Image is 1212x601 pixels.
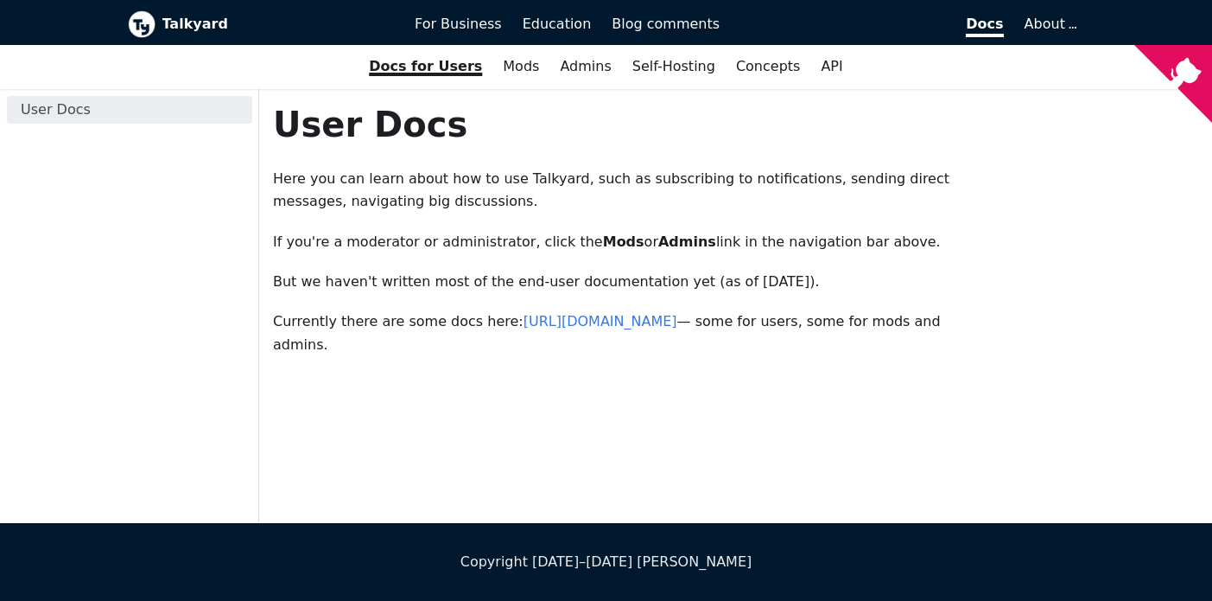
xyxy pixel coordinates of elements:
strong: Admins [658,233,716,250]
a: Education [512,10,602,39]
p: Currently there are some docs here: — some for users, some for mods and admins. [273,310,960,356]
a: Concepts [726,52,811,81]
h1: User Docs [273,103,960,146]
p: Here you can learn about how to use Talkyard, such as subscribing to notifications, sending direc... [273,168,960,214]
span: Blog comments [612,16,720,32]
div: Copyright [DATE]–[DATE] [PERSON_NAME] [128,551,1085,573]
a: [URL][DOMAIN_NAME] [524,313,677,329]
a: Self-Hosting [622,52,726,81]
a: API [810,52,853,81]
a: Docs [730,10,1014,39]
img: Talkyard logo [128,10,155,38]
a: Blog comments [601,10,730,39]
p: If you're a moderator or administrator, click the or link in the navigation bar above. [273,231,960,253]
b: Talkyard [162,13,391,35]
span: Docs [966,16,1003,37]
a: Docs for Users [359,52,492,81]
span: Education [523,16,592,32]
a: About [1025,16,1075,32]
strong: Mods [603,233,644,250]
p: But we haven't written most of the end-user documentation yet (as of [DATE]). [273,271,960,293]
a: For Business [404,10,512,39]
span: For Business [415,16,502,32]
a: Mods [492,52,549,81]
a: Admins [549,52,621,81]
a: Talkyard logoTalkyard [128,10,391,38]
a: User Docs [7,96,252,124]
